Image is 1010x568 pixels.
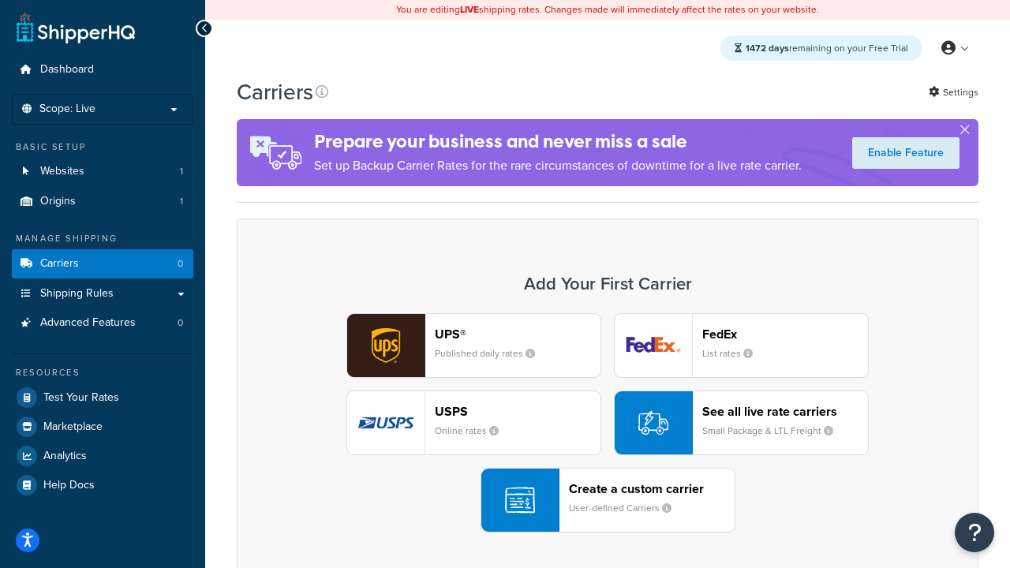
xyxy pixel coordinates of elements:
img: usps logo [347,391,425,454]
header: See all live rate carriers [702,404,868,419]
a: Carriers 0 [12,249,193,278]
a: Analytics [12,442,193,470]
a: Shipping Rules [12,279,193,308]
div: Resources [12,366,193,379]
h1: Carriers [237,77,313,107]
p: Set up Backup Carrier Rates for the rare circumstances of downtime for a live rate carrier. [314,155,802,177]
header: Create a custom carrier [569,481,735,496]
a: Test Your Rates [12,383,193,412]
button: See all live rate carriersSmall Package & LTL Freight [614,390,869,455]
a: Settings [929,81,978,103]
button: ups logoUPS®Published daily rates [346,313,601,378]
span: Advanced Features [40,316,136,330]
img: icon-carrier-liverate-becf4550.svg [638,408,668,438]
img: icon-carrier-custom-c93b8a24.svg [505,485,535,515]
strong: 1472 days [746,41,789,55]
header: UPS® [435,327,600,342]
button: Create a custom carrierUser-defined Carriers [481,468,735,532]
span: Marketplace [43,420,103,434]
a: Enable Feature [852,137,959,169]
span: Scope: Live [39,103,95,116]
div: remaining on your Free Trial [720,35,922,61]
span: Carriers [40,257,79,271]
span: Test Your Rates [43,391,119,405]
li: Carriers [12,249,193,278]
div: Basic Setup [12,140,193,154]
small: Published daily rates [435,346,548,361]
button: Open Resource Center [955,513,994,552]
span: Origins [40,195,76,208]
a: Help Docs [12,471,193,499]
small: User-defined Carriers [569,501,684,515]
img: fedEx logo [615,314,692,377]
small: List rates [702,346,765,361]
header: FedEx [702,327,868,342]
a: Advanced Features 0 [12,308,193,338]
a: Origins 1 [12,187,193,216]
img: ad-rules-rateshop-fe6ec290ccb7230408bd80ed9643f0289d75e0ffd9eb532fc0e269fcd187b520.png [237,119,314,186]
img: ups logo [347,314,425,377]
h3: Add Your First Carrier [253,275,962,293]
a: ShipperHQ Home [17,12,135,43]
b: LIVE [460,2,479,17]
small: Online rates [435,424,511,438]
li: Advanced Features [12,308,193,338]
small: Small Package & LTL Freight [702,424,846,438]
a: Marketplace [12,413,193,441]
span: Websites [40,165,84,178]
button: fedEx logoFedExList rates [614,313,869,378]
span: 1 [180,165,183,178]
h4: Prepare your business and never miss a sale [314,129,802,155]
span: Help Docs [43,479,95,492]
span: Analytics [43,450,87,463]
li: Origins [12,187,193,216]
a: Dashboard [12,55,193,84]
header: USPS [435,404,600,419]
li: Websites [12,157,193,186]
span: Shipping Rules [40,287,114,301]
span: Dashboard [40,63,94,77]
button: usps logoUSPSOnline rates [346,390,601,455]
div: Manage Shipping [12,232,193,245]
span: 0 [178,257,183,271]
span: 0 [178,316,183,330]
span: 1 [180,195,183,208]
a: Websites 1 [12,157,193,186]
